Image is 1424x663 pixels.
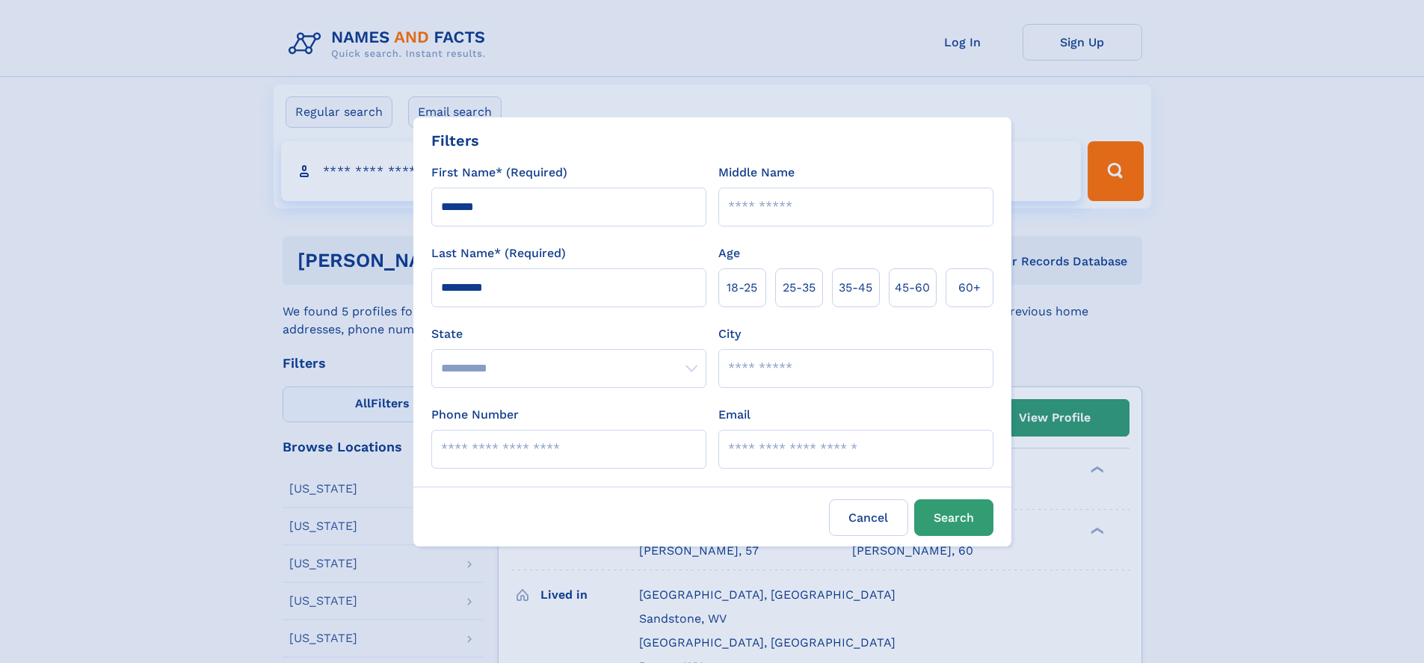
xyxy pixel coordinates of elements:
[718,164,795,182] label: Middle Name
[431,325,706,343] label: State
[718,244,740,262] label: Age
[895,279,930,297] span: 45‑60
[914,499,993,536] button: Search
[783,279,816,297] span: 25‑35
[829,499,908,536] label: Cancel
[727,279,757,297] span: 18‑25
[718,406,750,424] label: Email
[431,129,479,152] div: Filters
[431,164,567,182] label: First Name* (Required)
[718,325,741,343] label: City
[431,406,519,424] label: Phone Number
[431,244,566,262] label: Last Name* (Required)
[839,279,872,297] span: 35‑45
[958,279,981,297] span: 60+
